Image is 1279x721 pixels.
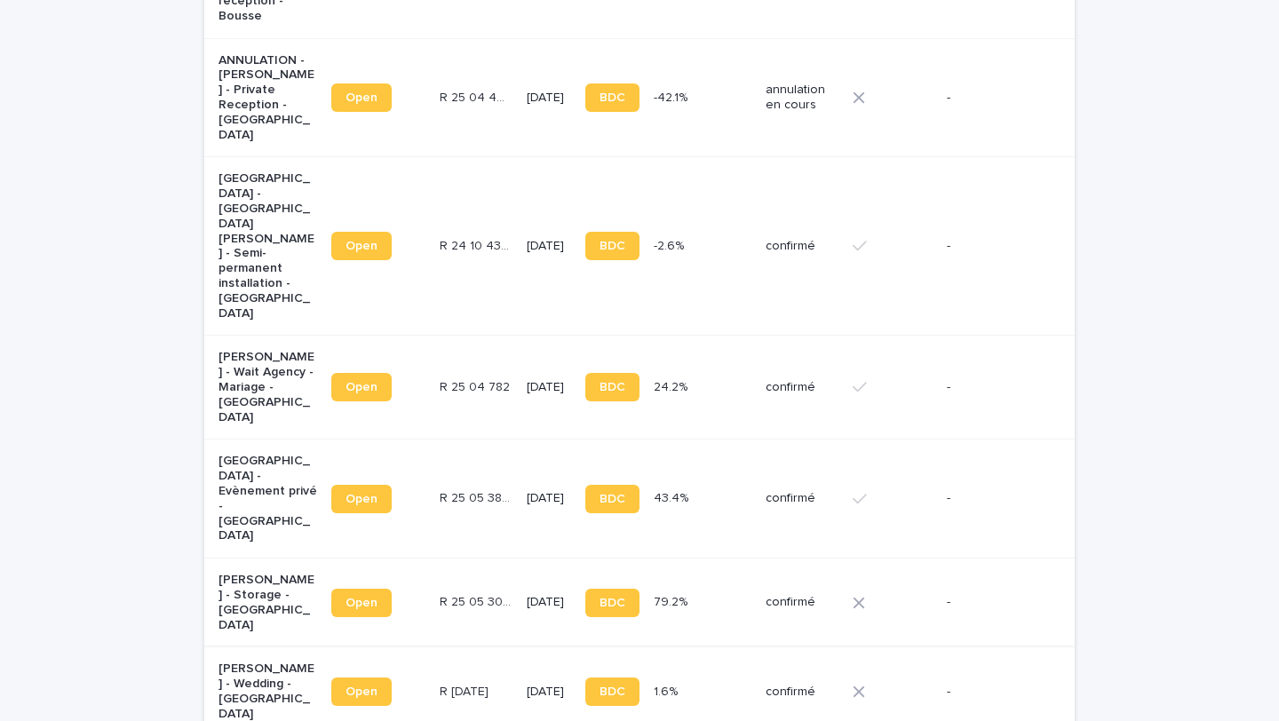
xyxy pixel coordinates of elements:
[585,232,639,260] a: BDC
[204,157,1075,336] tr: [GEOGRAPHIC_DATA] - [GEOGRAPHIC_DATA][PERSON_NAME] - Semi-permanent installation - [GEOGRAPHIC_DA...
[204,440,1075,559] tr: [GEOGRAPHIC_DATA] - Evènement privé - [GEOGRAPHIC_DATA]OpenR 25 05 3813R 25 05 3813 [DATE]BDC43.4...
[331,485,392,513] a: Open
[527,491,571,506] p: [DATE]
[218,350,317,424] p: [PERSON_NAME] - Wait Agency - Mariage - [GEOGRAPHIC_DATA]
[766,83,838,113] p: annulation en cours
[204,559,1075,647] tr: [PERSON_NAME] - Storage - [GEOGRAPHIC_DATA]OpenR 25 05 3065R 25 05 3065 [DATE]BDC79.2%79.2% confi...
[600,597,625,609] span: BDC
[600,91,625,104] span: BDC
[346,493,377,505] span: Open
[331,589,392,617] a: Open
[527,685,571,700] p: [DATE]
[331,677,392,706] a: Open
[585,485,639,513] a: BDC
[585,83,639,112] a: BDC
[331,232,392,260] a: Open
[766,380,838,395] p: confirmé
[440,591,516,610] p: R 25 05 3065
[654,235,687,254] p: -2.6%
[600,381,625,393] span: BDC
[585,373,639,401] a: BDC
[654,681,681,700] p: 1.6%
[600,685,625,698] span: BDC
[766,239,838,254] p: confirmé
[218,662,317,721] p: [PERSON_NAME] - Wedding - [GEOGRAPHIC_DATA]
[218,573,317,632] p: [PERSON_NAME] - Storage - [GEOGRAPHIC_DATA]
[947,91,1045,106] p: -
[346,91,377,104] span: Open
[440,235,516,254] p: R 24 10 4384
[585,589,639,617] a: BDC
[346,597,377,609] span: Open
[947,239,1045,254] p: -
[218,171,317,321] p: [GEOGRAPHIC_DATA] - [GEOGRAPHIC_DATA][PERSON_NAME] - Semi-permanent installation - [GEOGRAPHIC_DATA]
[654,487,692,506] p: 43.4%
[331,373,392,401] a: Open
[346,685,377,698] span: Open
[600,493,625,505] span: BDC
[654,87,691,106] p: -42.1%
[654,591,691,610] p: 79.2%
[218,53,317,143] p: ANNULATION - [PERSON_NAME] - Private Reception - [GEOGRAPHIC_DATA]
[947,380,1045,395] p: -
[527,239,571,254] p: [DATE]
[766,491,838,506] p: confirmé
[527,91,571,106] p: [DATE]
[654,376,691,395] p: 24.2%
[346,381,377,393] span: Open
[218,454,317,543] p: [GEOGRAPHIC_DATA] - Evènement privé - [GEOGRAPHIC_DATA]
[331,83,392,112] a: Open
[947,685,1045,700] p: -
[600,240,625,252] span: BDC
[204,336,1075,440] tr: [PERSON_NAME] - Wait Agency - Mariage - [GEOGRAPHIC_DATA]OpenR 25 04 782R 25 04 782 [DATE]BDC24.2...
[766,595,838,610] p: confirmé
[947,491,1045,506] p: -
[585,677,639,706] a: BDC
[440,87,516,106] p: R 25 04 4051
[947,595,1045,610] p: -
[527,380,571,395] p: [DATE]
[766,685,838,700] p: confirmé
[204,38,1075,157] tr: ANNULATION - [PERSON_NAME] - Private Reception - [GEOGRAPHIC_DATA]OpenR 25 04 4051R 25 04 4051 [D...
[440,376,513,395] p: R 25 04 782
[527,595,571,610] p: [DATE]
[346,240,377,252] span: Open
[440,487,516,506] p: R 25 05 3813
[440,681,492,700] p: R [DATE]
